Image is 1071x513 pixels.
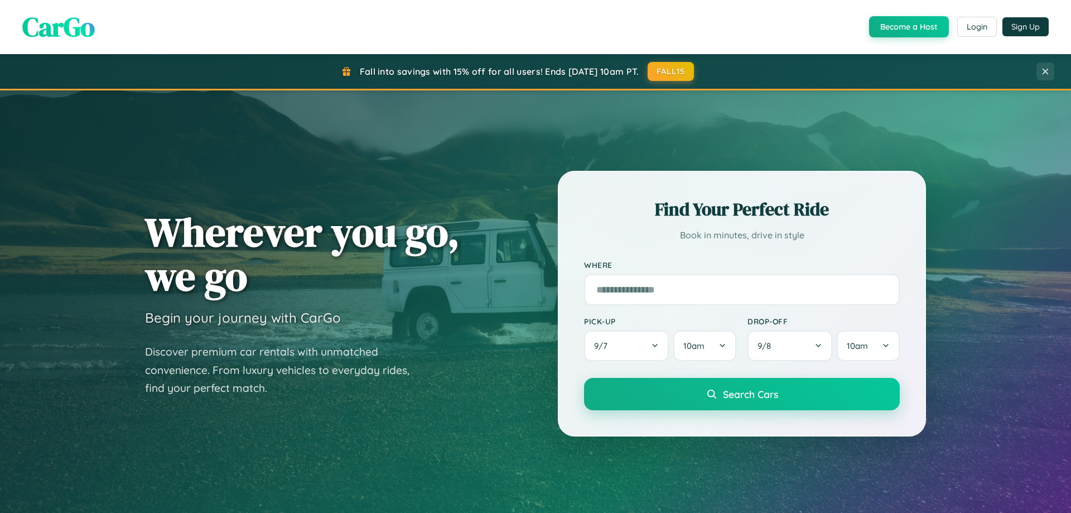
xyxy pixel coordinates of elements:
[723,388,778,400] span: Search Cars
[957,17,997,37] button: Login
[145,309,341,326] h3: Begin your journey with CarGo
[584,197,900,222] h2: Find Your Perfect Ride
[145,210,460,298] h1: Wherever you go, we go
[747,317,900,326] label: Drop-off
[758,341,776,351] span: 9 / 8
[360,66,639,77] span: Fall into savings with 15% off for all users! Ends [DATE] 10am PT.
[847,341,868,351] span: 10am
[584,227,900,243] p: Book in minutes, drive in style
[584,317,736,326] label: Pick-up
[584,260,900,270] label: Where
[648,62,694,81] button: FALL15
[22,8,95,45] span: CarGo
[869,16,949,37] button: Become a Host
[683,341,705,351] span: 10am
[594,341,613,351] span: 9 / 7
[584,378,900,410] button: Search Cars
[1002,17,1049,36] button: Sign Up
[747,330,832,361] button: 9/8
[145,343,424,397] p: Discover premium car rentals with unmatched convenience. From luxury vehicles to everyday rides, ...
[584,330,669,361] button: 9/7
[837,330,900,361] button: 10am
[673,330,736,361] button: 10am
